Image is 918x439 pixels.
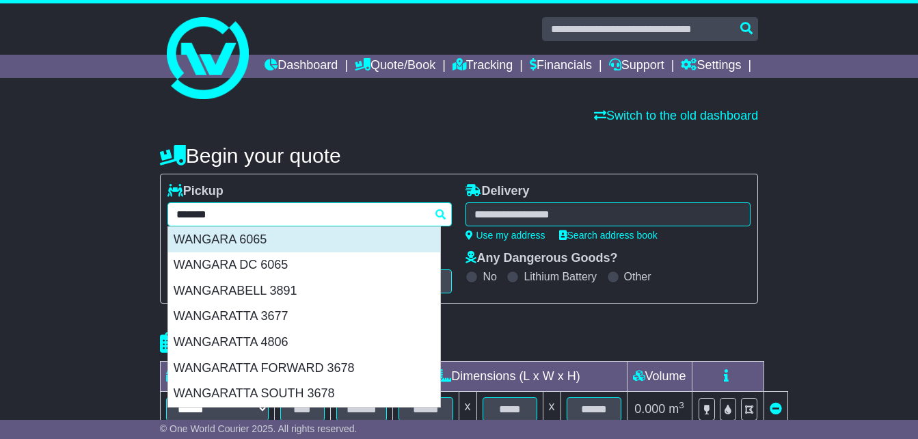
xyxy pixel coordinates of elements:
[530,55,592,78] a: Financials
[465,251,617,266] label: Any Dangerous Goods?
[168,356,440,382] div: WANGARATTA FORWARD 3678
[167,184,224,199] label: Pickup
[160,362,274,392] td: Type
[634,402,665,416] span: 0.000
[168,304,440,330] div: WANGARATTA 3677
[459,392,476,427] td: x
[669,402,684,416] span: m
[355,55,435,78] a: Quote/Book
[160,332,332,354] h4: Package details |
[168,278,440,304] div: WANGARABELL 3891
[168,330,440,356] div: WANGARATTA 4806
[168,227,440,253] div: WANGARA 6065
[168,381,440,407] div: WANGARATTA SOUTH 3678
[679,400,684,410] sup: 3
[160,423,357,434] span: © One World Courier 2025. All rights reserved.
[483,270,496,283] label: No
[392,362,627,392] td: Dimensions (L x W x H)
[559,230,658,241] a: Search address book
[524,270,597,283] label: Lithium Battery
[168,252,440,278] div: WANGARA DC 6065
[609,55,664,78] a: Support
[594,109,758,122] a: Switch to the old dashboard
[265,55,338,78] a: Dashboard
[770,402,782,416] a: Remove this item
[160,144,758,167] h4: Begin your quote
[453,55,513,78] a: Tracking
[465,184,529,199] label: Delivery
[627,362,692,392] td: Volume
[465,230,545,241] a: Use my address
[681,55,741,78] a: Settings
[167,202,453,226] typeahead: Please provide city
[543,392,561,427] td: x
[624,270,651,283] label: Other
